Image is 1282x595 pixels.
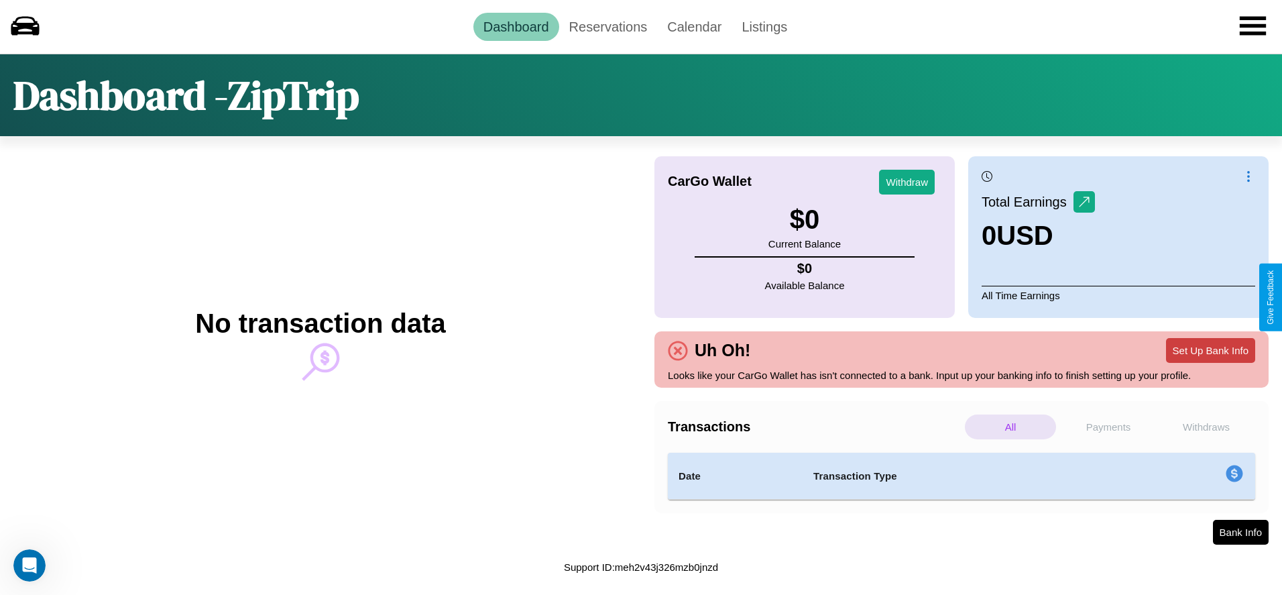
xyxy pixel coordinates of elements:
[965,415,1056,439] p: All
[668,366,1255,384] p: Looks like your CarGo Wallet has isn't connected to a bank. Input up your banking info to finish ...
[13,549,46,582] iframe: Intercom live chat
[982,221,1095,251] h3: 0 USD
[657,13,732,41] a: Calendar
[768,235,841,253] p: Current Balance
[1166,338,1255,363] button: Set Up Bank Info
[679,468,792,484] h4: Date
[765,261,845,276] h4: $ 0
[813,468,1116,484] h4: Transaction Type
[668,453,1255,500] table: simple table
[1161,415,1252,439] p: Withdraws
[1213,520,1269,545] button: Bank Info
[879,170,935,195] button: Withdraw
[564,558,718,576] p: Support ID: meh2v43j326mzb0jnzd
[559,13,658,41] a: Reservations
[668,419,961,435] h4: Transactions
[1266,270,1275,325] div: Give Feedback
[1063,415,1154,439] p: Payments
[473,13,559,41] a: Dashboard
[765,276,845,294] p: Available Balance
[768,205,841,235] h3: $ 0
[982,190,1073,214] p: Total Earnings
[195,309,445,339] h2: No transaction data
[688,341,757,360] h4: Uh Oh!
[982,286,1255,305] p: All Time Earnings
[732,13,797,41] a: Listings
[668,174,752,189] h4: CarGo Wallet
[13,68,359,123] h1: Dashboard - ZipTrip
